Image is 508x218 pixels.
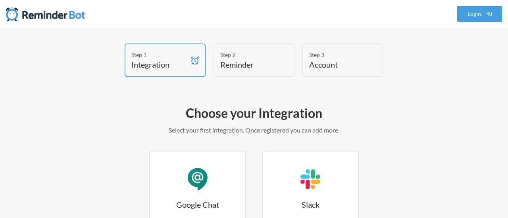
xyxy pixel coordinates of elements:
img: Reminder Bot [6,6,85,22]
div: Step 2 [220,51,276,59]
h4: Account [309,59,365,70]
h3: Slack [263,199,358,210]
h3: Google Chat [150,199,245,210]
h4: Reminder [220,59,276,70]
div: Step 3 [309,51,365,59]
div: Step 1 [131,51,187,59]
a: Login [457,6,502,22]
p: Select your first integration. Once registered you can add more. [24,125,484,135]
h2: Choose your Integration [24,105,484,121]
h4: Integration [131,59,187,70]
